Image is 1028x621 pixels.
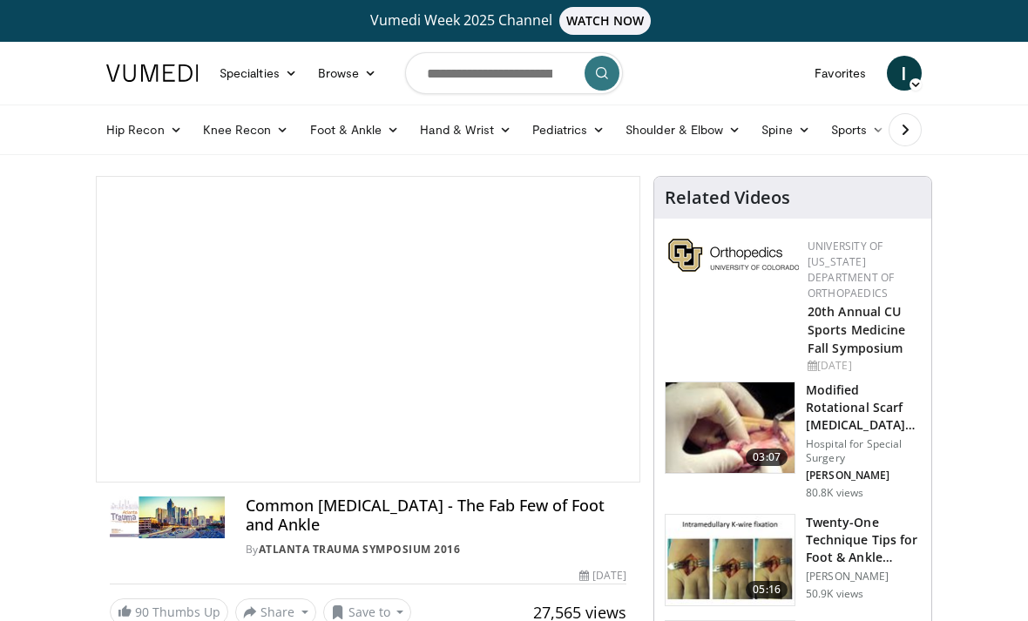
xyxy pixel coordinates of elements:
span: 05:16 [746,581,788,598]
img: Scarf_Osteotomy_100005158_3.jpg.150x105_q85_crop-smart_upscale.jpg [666,382,795,473]
a: Spine [751,112,820,147]
div: [DATE] [808,358,917,374]
a: Hand & Wrist [409,112,522,147]
p: [PERSON_NAME] [806,469,921,483]
a: Browse [308,56,388,91]
a: Hip Recon [96,112,193,147]
video-js: Video Player [97,177,639,482]
img: VuMedi Logo [106,64,199,82]
a: Knee Recon [193,112,300,147]
a: 03:07 Modified Rotational Scarf [MEDICAL_DATA] for [MEDICAL_DATA] Hospital for Special Surgery [P... [665,381,921,500]
a: University of [US_STATE] Department of Orthopaedics [808,239,894,300]
div: [DATE] [579,568,626,584]
p: Hospital for Special Surgery [806,437,921,465]
a: Atlanta Trauma Symposium 2016 [259,542,461,557]
a: Pediatrics [522,112,615,147]
p: 80.8K views [806,486,863,500]
a: Shoulder & Elbow [615,112,751,147]
a: 05:16 Twenty-One Technique Tips for Foot & Ankle Surgery [PERSON_NAME] 50.9K views [665,514,921,606]
a: Favorites [804,56,876,91]
a: Foot & Ankle [300,112,410,147]
a: 20th Annual CU Sports Medicine Fall Symposium [808,303,906,356]
a: Vumedi Week 2025 ChannelWATCH NOW [96,7,932,35]
h3: Twenty-One Technique Tips for Foot & Ankle Surgery [806,514,921,566]
a: Specialties [209,56,308,91]
img: 355603a8-37da-49b6-856f-e00d7e9307d3.png.150x105_q85_autocrop_double_scale_upscale_version-0.2.png [668,239,799,272]
span: 90 [135,604,149,620]
a: Sports [821,112,896,147]
div: By [246,542,626,557]
span: WATCH NOW [559,7,652,35]
p: 50.9K views [806,587,863,601]
p: [PERSON_NAME] [806,570,921,584]
h3: Modified Rotational Scarf [MEDICAL_DATA] for [MEDICAL_DATA] [806,381,921,434]
h4: Common [MEDICAL_DATA] - The Fab Few of Foot and Ankle [246,496,626,534]
input: Search topics, interventions [405,52,623,94]
a: I [887,56,922,91]
img: 6702e58c-22b3-47ce-9497-b1c0ae175c4c.150x105_q85_crop-smart_upscale.jpg [666,515,795,605]
span: 03:07 [746,449,788,466]
h4: Related Videos [665,187,790,208]
img: Atlanta Trauma Symposium 2016 [110,496,225,538]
